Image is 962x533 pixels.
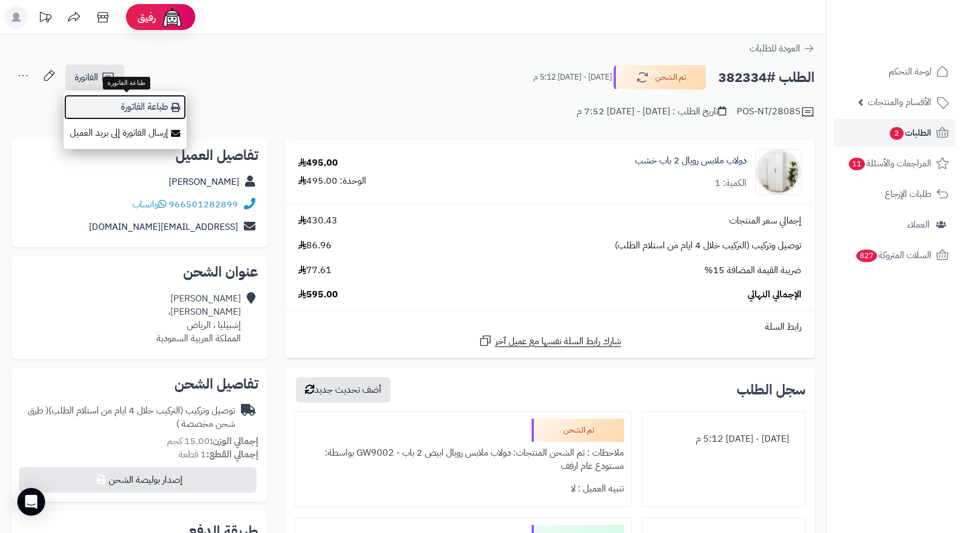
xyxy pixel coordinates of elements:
[495,335,621,348] span: شارك رابط السلة نفسها مع عميل آخر
[302,478,624,500] div: تنبيه العميل : لا
[298,174,366,188] div: الوحدة: 495.00
[103,77,150,90] div: طباعة الفاتورة
[31,6,60,32] a: تحديثات المنصة
[883,31,951,55] img: logo-2.png
[834,58,955,85] a: لوحة التحكم
[834,150,955,177] a: المراجعات والأسئلة11
[157,292,241,345] div: [PERSON_NAME] [PERSON_NAME]، إشبيليا ، الرياض المملكة العربية السعودية
[889,64,931,80] span: لوحة التحكم
[614,65,706,90] button: تم الشحن
[749,42,800,55] span: العودة للطلبات
[907,217,930,233] span: العملاء
[21,404,235,431] div: توصيل وتركيب (التركيب خلال 4 ايام من استلام الطلب)
[19,467,257,493] button: إصدار بوليصة الشحن
[868,94,931,110] span: الأقسام والمنتجات
[21,377,258,391] h2: تفاصيل الشحن
[298,214,337,228] span: 430.43
[890,127,904,140] span: 2
[737,105,815,119] div: POS-NT/28085
[704,264,801,277] span: ضريبة القيمة المضافة 15%
[289,320,810,334] div: رابط السلة
[715,177,746,190] div: الكمية: 1
[885,186,931,202] span: طلبات الإرجاع
[75,70,98,84] span: الفاتورة
[169,197,238,211] a: 966501282899
[65,65,124,90] a: الفاتورة
[28,404,235,431] span: ( طرق شحن مخصصة )
[132,197,166,211] a: واتساب
[138,10,156,24] span: رفيق
[577,105,726,118] div: تاريخ الطلب : [DATE] - [DATE] 7:52 م
[64,94,187,120] a: طباعة الفاتورة
[302,442,624,478] div: ملاحظات : تم الشحن المنتجات: دولاب ملابس رويال ابيض 2 باب - GW9002 بواسطة: مستودع عام ارفف
[849,158,865,170] span: 11
[167,434,258,448] small: 15.00 كجم
[161,6,184,29] img: ai-face.png
[206,448,258,461] strong: إجمالي القطع:
[855,247,931,263] span: السلات المتروكة
[298,264,332,277] span: 77.61
[298,239,332,252] span: 86.96
[649,428,798,450] div: [DATE] - [DATE] 5:12 م
[298,156,338,170] div: 495.00
[21,148,258,162] h2: تفاصيل العميل
[748,288,801,301] span: الإجمالي النهائي
[635,154,746,167] a: دولاب ملابس رويال 2 باب خشب
[834,119,955,147] a: الطلبات2
[834,211,955,238] a: العملاء
[179,448,258,461] small: 1 قطعة
[210,434,258,448] strong: إجمالي الوزن:
[169,175,239,189] a: [PERSON_NAME]
[718,66,815,90] h2: الطلب #382334
[17,488,45,516] div: Open Intercom Messenger
[532,419,624,442] div: تم الشحن
[296,377,391,402] button: أضف تحديث جديد
[615,239,801,252] span: توصيل وتركيب (التركيب خلال 4 ايام من استلام الطلب)
[729,214,801,228] span: إجمالي سعر المنتجات
[889,125,931,141] span: الطلبات
[834,180,955,208] a: طلبات الإرجاع
[533,72,612,83] small: [DATE] - [DATE] 5:12 م
[848,155,931,172] span: المراجعات والأسئلة
[21,265,258,279] h2: عنوان الشحن
[737,383,805,397] h3: سجل الطلب
[756,149,801,195] img: 1747845051-1-90x90.jpg
[298,288,338,301] span: 595.00
[749,42,815,55] a: العودة للطلبات
[89,220,238,234] a: [EMAIL_ADDRESS][DOMAIN_NAME]
[64,120,187,146] a: إرسال الفاتورة إلى بريد العميل
[856,249,877,262] span: 827
[478,334,621,348] a: شارك رابط السلة نفسها مع عميل آخر
[834,241,955,269] a: السلات المتروكة827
